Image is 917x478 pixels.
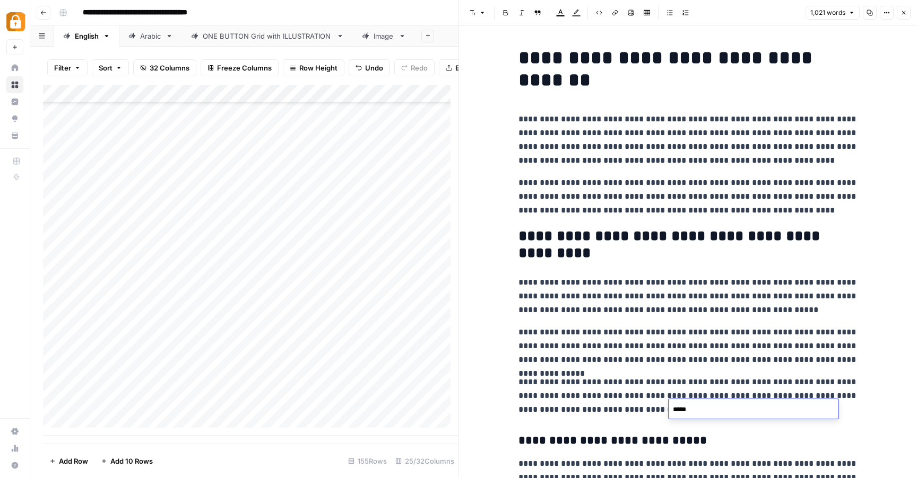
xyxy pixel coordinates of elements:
button: Filter [47,59,88,76]
a: Browse [6,76,23,93]
span: Row Height [299,63,338,73]
a: English [54,25,119,47]
a: ONE BUTTON Grid with ILLUSTRATION [182,25,353,47]
button: 1,021 words [806,6,860,20]
a: Arabic [119,25,182,47]
div: Image [374,31,394,41]
button: Add 10 Rows [94,453,159,470]
span: Redo [411,63,428,73]
a: Usage [6,440,23,457]
span: Add 10 Rows [110,456,153,466]
button: Redo [394,59,435,76]
span: Add Row [59,456,88,466]
span: 1,021 words [810,8,845,17]
span: Sort [99,63,113,73]
button: Add Row [43,453,94,470]
a: Settings [6,423,23,440]
span: Freeze Columns [217,63,272,73]
button: Sort [92,59,129,76]
div: ONE BUTTON Grid with ILLUSTRATION [203,31,332,41]
button: Export CSV [439,59,500,76]
div: 155 Rows [344,453,391,470]
button: 32 Columns [133,59,196,76]
button: Freeze Columns [201,59,279,76]
a: Image [353,25,415,47]
a: Your Data [6,127,23,144]
a: Opportunities [6,110,23,127]
span: 32 Columns [150,63,189,73]
div: English [75,31,99,41]
span: Undo [365,63,383,73]
div: 25/32 Columns [391,453,458,470]
button: Help + Support [6,457,23,474]
img: Adzz Logo [6,12,25,31]
button: Undo [349,59,390,76]
a: Home [6,59,23,76]
a: Insights [6,93,23,110]
button: Row Height [283,59,344,76]
span: Filter [54,63,71,73]
div: Arabic [140,31,161,41]
button: Workspace: Adzz [6,8,23,35]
